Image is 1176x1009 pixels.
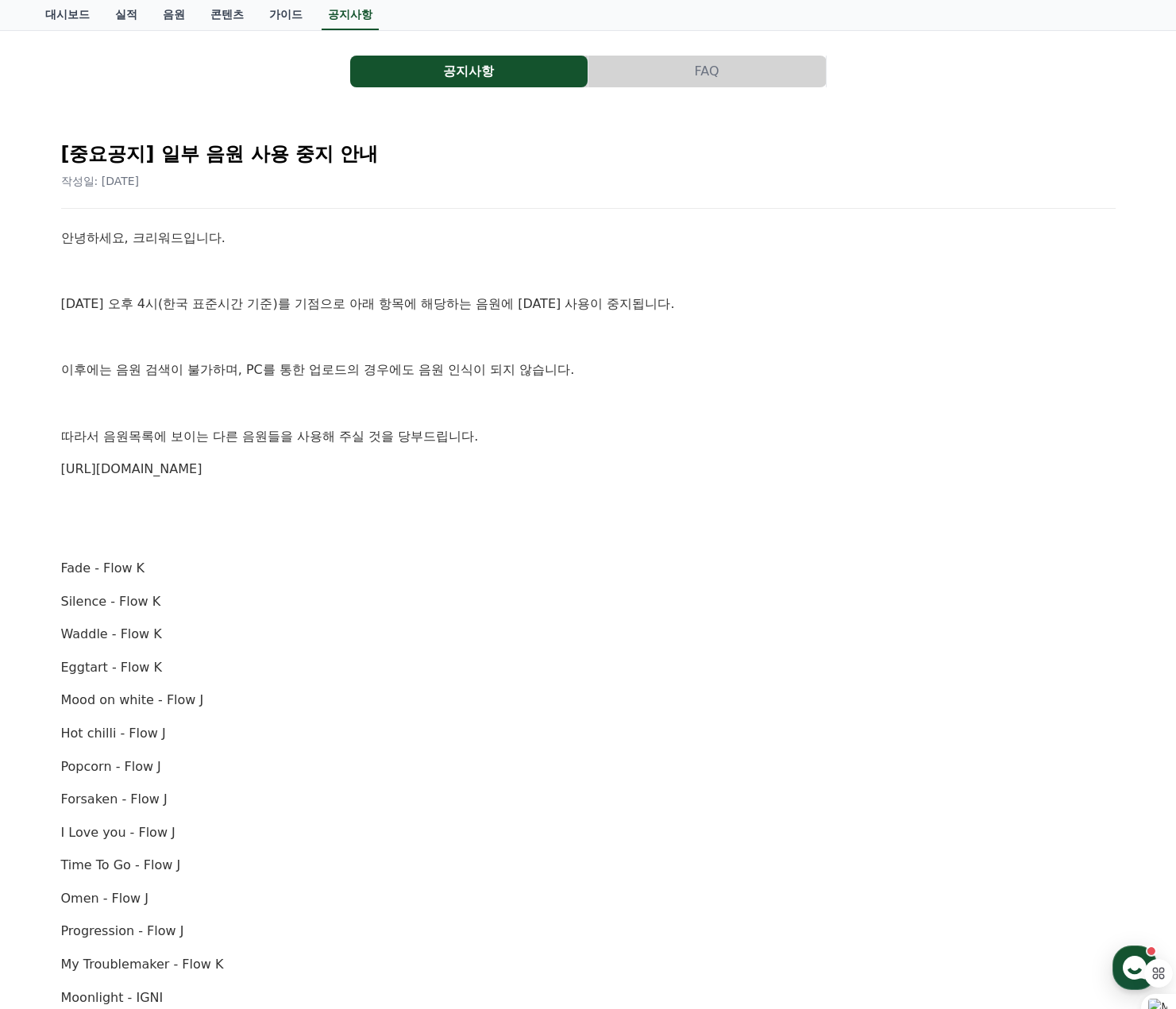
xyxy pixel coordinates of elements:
p: 이후에는 음원 검색이 불가하며, PC를 통한 업로드의 경우에도 음원 인식이 되지 않습니다. [61,360,1116,380]
p: Popcorn - Flow J [61,757,1116,777]
p: 따라서 음원목록에 보이는 다른 음원들을 사용해 주실 것을 당부드립니다. [61,426,1116,447]
a: 대화 [105,503,205,543]
span: 대화 [145,528,164,541]
p: Forsaken - Flow J [61,789,1116,810]
p: I Love you - Flow J [61,822,1116,843]
p: Omen - Flow J [61,888,1116,909]
span: 작성일: [DATE] [61,175,140,187]
p: 안녕하세요, 크리워드입니다. [61,228,1116,248]
a: [URL][DOMAIN_NAME] [61,461,202,476]
p: Hot chilli - Flow J [61,723,1116,744]
span: 홈 [50,527,60,540]
p: Time To Go - Flow J [61,855,1116,876]
p: Progression - Flow J [61,921,1116,942]
a: FAQ [588,56,827,87]
button: 공지사항 [350,56,588,87]
p: Waddle - Flow K [61,624,1116,645]
p: My Troublemaker - Flow K [61,954,1116,975]
p: Moonlight - IGNI [61,988,1116,1008]
p: [DATE] 오후 4시(한국 표준시간 기준)를 기점으로 아래 항목에 해당하는 음원에 [DATE] 사용이 중지됩니다. [61,294,1116,314]
a: 홈 [5,503,105,543]
span: 설정 [245,527,264,540]
button: FAQ [588,56,826,87]
p: Mood on white - Flow J [61,690,1116,711]
h2: [중요공지] 일부 음원 사용 중지 안내 [61,141,1116,167]
p: Fade - Flow K [61,558,1116,579]
p: Eggtart - Flow K [61,657,1116,678]
p: Silence - Flow K [61,591,1116,612]
a: 설정 [205,503,305,543]
a: 공지사항 [350,56,588,87]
